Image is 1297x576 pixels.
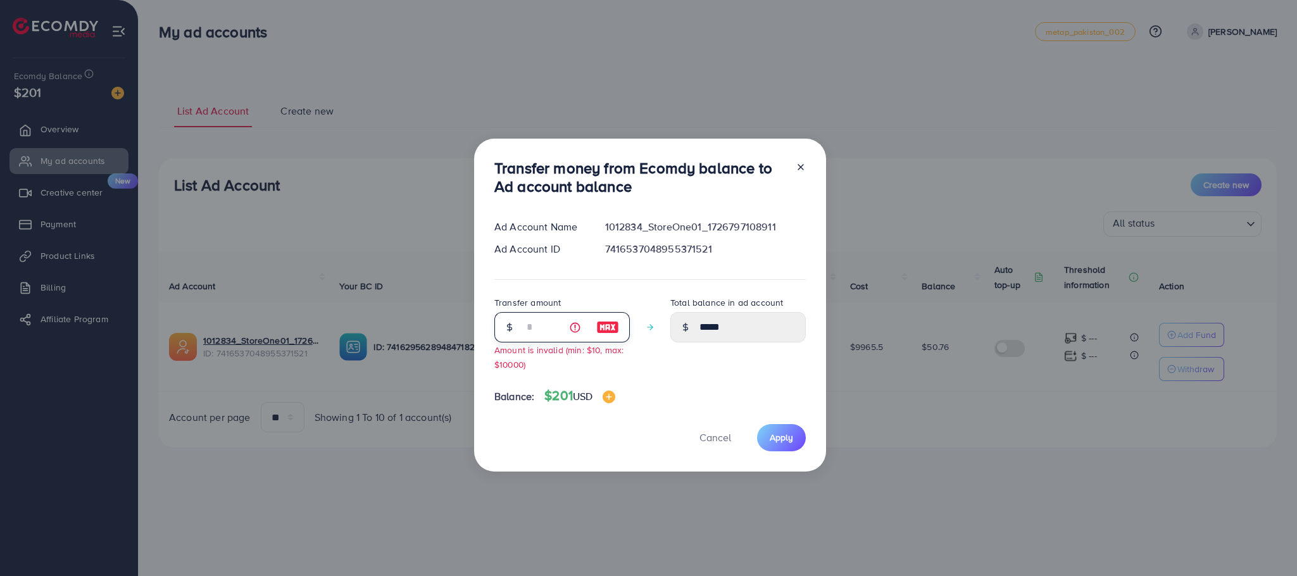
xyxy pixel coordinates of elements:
small: Amount is invalid (min: $10, max: $10000) [494,344,623,370]
label: Transfer amount [494,296,561,309]
img: image [603,391,615,403]
h4: $201 [544,388,615,404]
div: Ad Account ID [484,242,595,256]
div: Ad Account Name [484,220,595,234]
div: 7416537048955371521 [595,242,816,256]
span: Cancel [699,430,731,444]
div: 1012834_StoreOne01_1726797108911 [595,220,816,234]
label: Total balance in ad account [670,296,783,309]
button: Cancel [684,424,747,451]
span: USD [573,389,592,403]
button: Apply [757,424,806,451]
span: Balance: [494,389,534,404]
img: image [596,320,619,335]
iframe: Chat [1243,519,1288,567]
span: Apply [770,431,793,444]
h3: Transfer money from Ecomdy balance to Ad account balance [494,159,786,196]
